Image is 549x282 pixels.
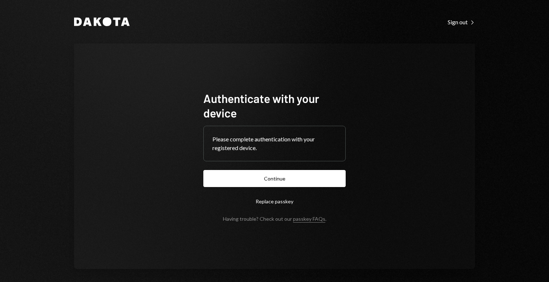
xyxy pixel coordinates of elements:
div: Having trouble? Check out our . [223,216,326,222]
a: Sign out [448,18,475,26]
button: Continue [203,170,346,187]
h1: Authenticate with your device [203,91,346,120]
a: passkey FAQs [293,216,325,223]
div: Please complete authentication with your registered device. [212,135,337,152]
div: Sign out [448,18,475,26]
button: Replace passkey [203,193,346,210]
